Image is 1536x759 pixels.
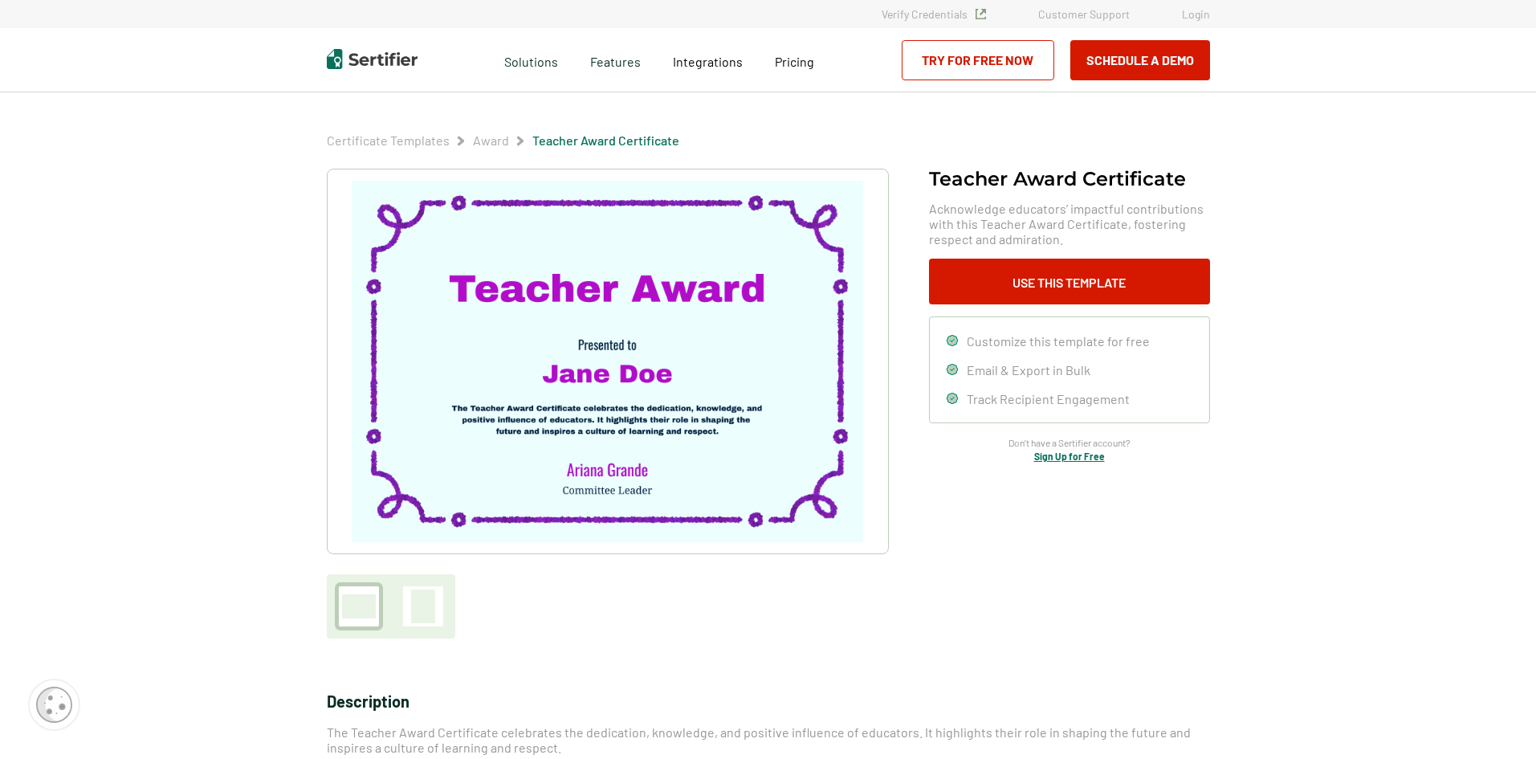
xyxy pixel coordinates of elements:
[473,133,509,148] a: Award
[1070,40,1210,80] button: Schedule a Demo
[327,724,1191,755] span: The Teacher Award Certificate celebrates the dedication, knowledge, and positive influence of edu...
[473,133,509,149] span: Award
[967,362,1090,377] span: Email & Export in Bulk
[327,692,409,711] span: Description
[1038,7,1130,21] a: Customer Support
[36,687,72,723] img: Cookie Popup Icon
[532,133,679,148] a: Teacher Award Certificate
[1182,7,1210,21] a: Login
[929,259,1210,304] button: Use This Template
[327,133,450,149] span: Certificate Templates
[929,201,1210,247] span: Acknowledge educators’ impactful contributions with this Teacher Award Certificate, fostering res...
[967,391,1130,406] span: Track Recipient Engagement
[590,50,641,70] span: Features
[929,169,1186,189] h1: Teacher Award Certificate
[1034,451,1105,462] a: Sign Up for Free
[504,50,558,70] span: Solutions
[775,54,814,69] span: Pricing
[976,9,986,19] img: Verified
[673,50,743,70] a: Integrations
[775,50,814,70] a: Pricing
[967,333,1150,349] span: Customize this template for free
[352,181,862,542] img: Teacher Award Certificate
[1456,682,1536,759] iframe: Chat Widget
[673,54,743,69] span: Integrations
[327,49,418,69] img: Sertifier | Digital Credentialing Platform
[327,133,450,148] a: Certificate Templates
[327,133,679,149] div: Breadcrumb
[532,133,679,149] span: Teacher Award Certificate
[902,40,1054,80] a: Try for Free Now
[1008,435,1131,451] span: Don’t have a Sertifier account?
[882,7,986,21] a: Verify Credentials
